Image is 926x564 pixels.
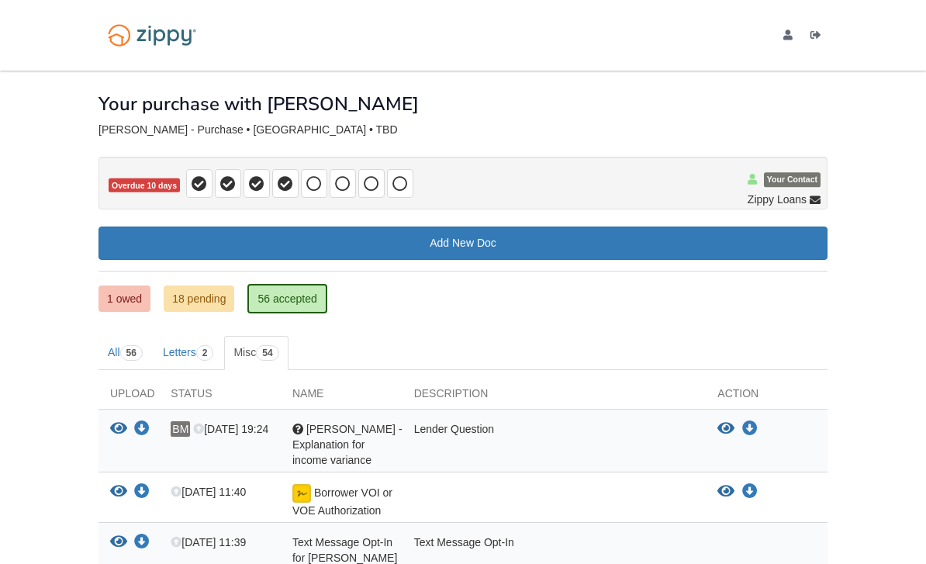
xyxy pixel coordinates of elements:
[98,336,152,370] a: All56
[196,345,214,361] span: 2
[717,421,734,437] button: View Corey - Explanation for income variance
[98,285,150,312] a: 1 owed
[717,484,734,500] button: View Borrower VOI or VOE Authorization
[256,345,278,361] span: 54
[134,424,150,436] a: Download Corey - Explanation for income variance
[292,423,403,466] span: [PERSON_NAME] - Explanation for income variance
[171,421,190,437] span: BM
[134,486,150,499] a: Download Borrower VOI or VOE Authorization
[247,284,327,313] a: 56 accepted
[292,536,397,564] span: Text Message Opt-In for [PERSON_NAME]
[98,123,828,137] div: [PERSON_NAME] - Purchase • [GEOGRAPHIC_DATA] • TBD
[171,486,246,498] span: [DATE] 11:40
[706,386,828,409] div: Action
[783,29,799,45] a: edit profile
[154,336,223,370] a: Letters
[164,285,234,312] a: 18 pending
[748,192,807,207] span: Zippy Loans
[159,386,281,409] div: Status
[134,537,150,549] a: Download Text Message Opt-In for Corey Winzenread
[193,423,268,435] span: [DATE] 19:24
[98,386,159,409] div: Upload
[403,421,707,468] div: Lender Question
[120,345,143,361] span: 56
[224,336,288,370] a: Misc
[109,178,180,193] span: Overdue 10 days
[742,486,758,498] a: Download Borrower VOI or VOE Authorization
[98,227,828,260] a: Add New Doc
[98,17,206,54] img: Logo
[110,484,127,500] button: View Borrower VOI or VOE Authorization
[292,486,392,517] span: Borrower VOI or VOE Authorization
[764,173,821,188] span: Your Contact
[98,94,419,114] h1: Your purchase with [PERSON_NAME]
[110,535,127,551] button: View Text Message Opt-In for Corey Winzenread
[742,423,758,435] a: Download Corey - Explanation for income variance
[110,421,127,438] button: View Corey - Explanation for income variance
[281,386,403,409] div: Name
[810,29,828,45] a: Log out
[171,536,246,548] span: [DATE] 11:39
[403,386,707,409] div: Description
[292,484,311,503] img: Document accepted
